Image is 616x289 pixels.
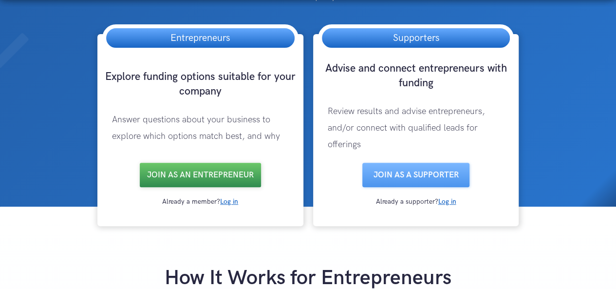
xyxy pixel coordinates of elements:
p: Review results and advise entrepreneurs, and/or connect with qualified leads for offerings [318,94,514,163]
a: Log in [438,197,456,206]
p: Answer questions about your business to explore which options match best, and why [102,102,299,154]
h3: Advise and connect entrepreneurs with funding [318,61,514,94]
h3: Explore funding options suitable for your company [102,70,299,102]
a: Join as a SUPPORTER [362,163,469,187]
div: Already a member? [102,197,299,207]
a: Log in [220,197,238,206]
h3: Entrepreneurs [161,28,240,48]
a: Join as an entrepreneur [140,163,261,187]
div: Already a supporter? [318,197,514,207]
h3: Supporters [383,28,448,48]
